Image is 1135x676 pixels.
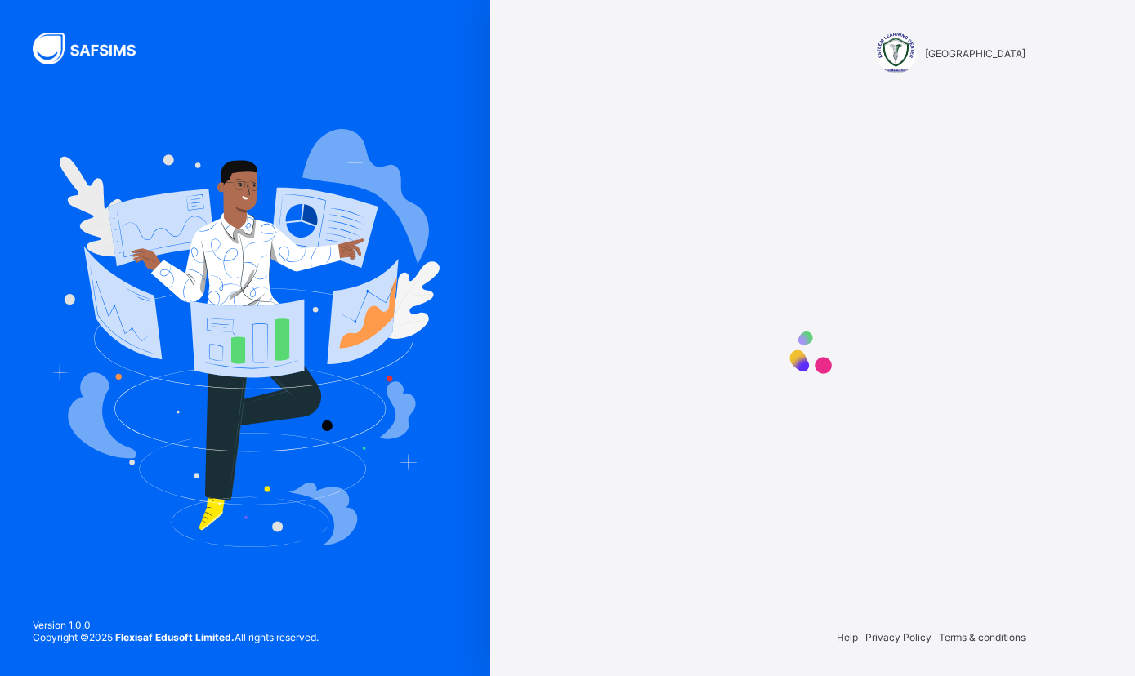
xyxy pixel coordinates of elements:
span: Terms & conditions [939,631,1026,643]
span: Help [837,631,858,643]
strong: Flexisaf Edusoft Limited. [115,631,235,643]
span: Privacy Policy [865,631,932,643]
span: Copyright © 2025 All rights reserved. [33,631,319,643]
img: ESTEEM LEARNING CENTER [876,33,917,73]
span: [GEOGRAPHIC_DATA] [925,47,1026,60]
img: Hero Image [51,129,440,547]
span: Version 1.0.0 [33,619,319,631]
img: SAFSIMS Logo [33,33,155,64]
